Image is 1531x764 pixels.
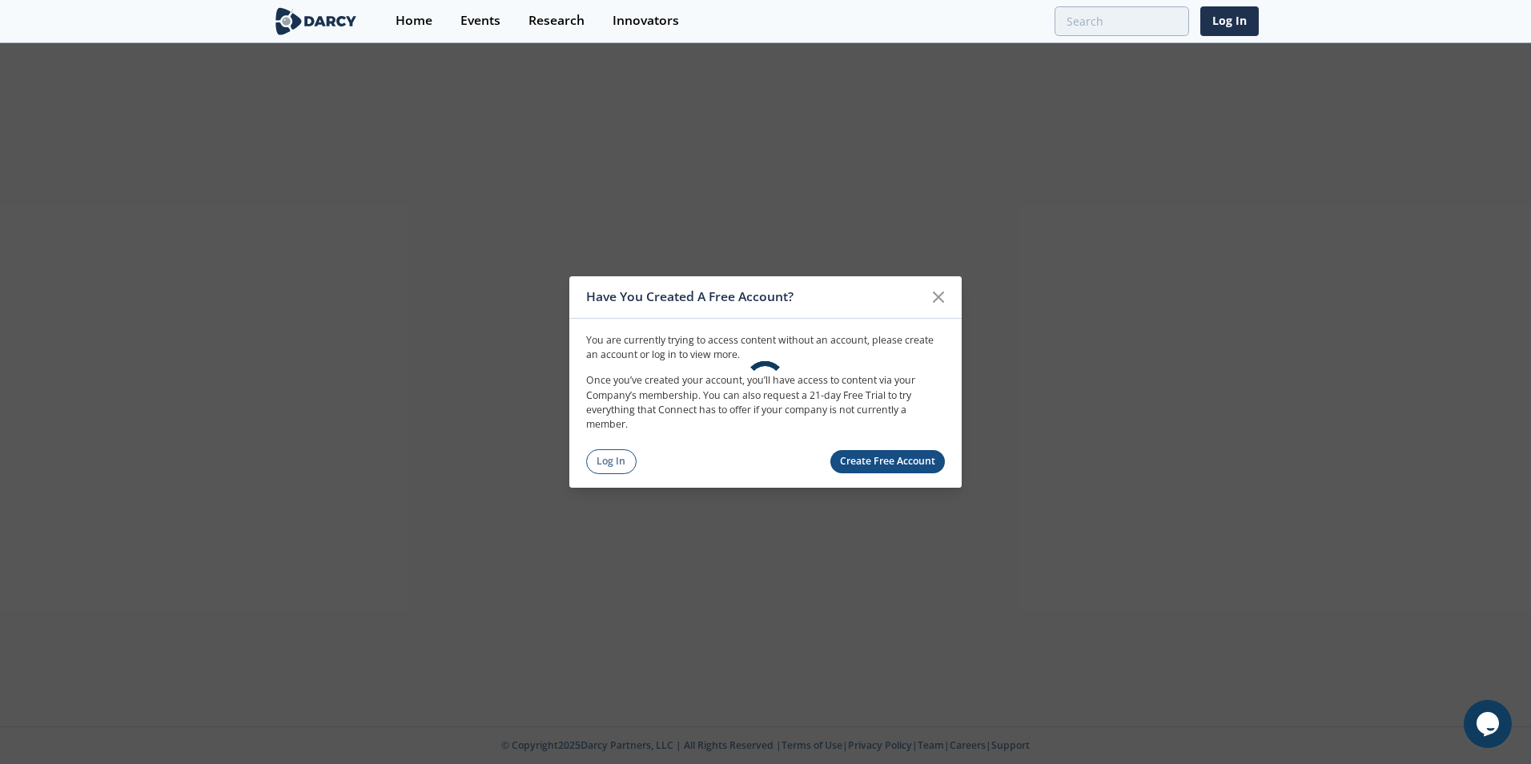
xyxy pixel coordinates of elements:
[586,332,945,362] p: You are currently trying to access content without an account, please create an account or log in...
[586,282,923,312] div: Have You Created A Free Account?
[830,450,946,473] a: Create Free Account
[528,14,585,27] div: Research
[586,449,637,474] a: Log In
[460,14,500,27] div: Events
[1200,6,1259,36] a: Log In
[586,373,945,432] p: Once you’ve created your account, you’ll have access to content via your Company’s membership. Yo...
[272,7,360,35] img: logo-wide.svg
[396,14,432,27] div: Home
[1464,700,1515,748] iframe: chat widget
[613,14,679,27] div: Innovators
[1055,6,1189,36] input: Advanced Search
